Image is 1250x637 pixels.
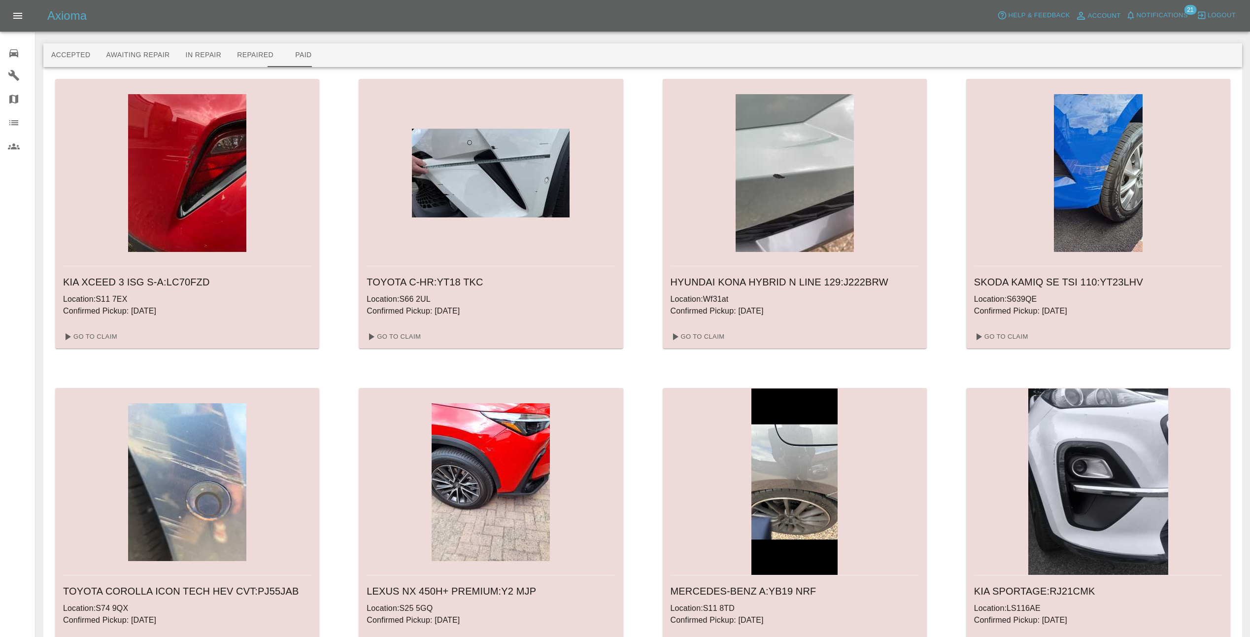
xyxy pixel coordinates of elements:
[671,305,919,317] p: Confirmed Pickup: [DATE]
[970,329,1031,345] a: Go To Claim
[671,583,919,599] h6: MERCEDES-BENZ A : YB19 NRF
[367,305,615,317] p: Confirmed Pickup: [DATE]
[63,583,311,599] h6: TOYOTA COROLLA ICON TECH HEV CVT : PJ55JAB
[367,602,615,614] p: Location: S25 5GQ
[974,614,1222,626] p: Confirmed Pickup: [DATE]
[671,293,919,305] p: Location: Wf31at
[1123,8,1190,23] button: Notifications
[63,602,311,614] p: Location: S74 9QX
[671,274,919,290] h6: HYUNDAI KONA HYBRID N LINE 129 : J222BRW
[974,274,1222,290] h6: SKODA KAMIQ SE TSI 110 : YT23LHV
[367,614,615,626] p: Confirmed Pickup: [DATE]
[63,274,311,290] h6: KIA XCEED 3 ISG S-A : LC70FZD
[63,293,311,305] p: Location: S11 7EX
[671,614,919,626] p: Confirmed Pickup: [DATE]
[667,329,727,345] a: Go To Claim
[43,43,98,67] button: Accepted
[6,4,30,28] button: Open drawer
[63,305,311,317] p: Confirmed Pickup: [DATE]
[178,43,230,67] button: In Repair
[367,293,615,305] p: Location: S66 2UL
[367,274,615,290] h6: TOYOTA C-HR : YT18 TKC
[671,602,919,614] p: Location: S11 8TD
[1184,5,1196,15] span: 21
[63,614,311,626] p: Confirmed Pickup: [DATE]
[995,8,1072,23] button: Help & Feedback
[974,583,1222,599] h6: KIA SPORTAGE : RJ21CMK
[229,43,281,67] button: Repaired
[1008,10,1070,21] span: Help & Feedback
[1194,8,1238,23] button: Logout
[1208,10,1236,21] span: Logout
[363,329,423,345] a: Go To Claim
[974,305,1222,317] p: Confirmed Pickup: [DATE]
[281,43,326,67] button: Paid
[47,8,87,24] h5: Axioma
[1073,8,1123,24] a: Account
[98,43,177,67] button: Awaiting Repair
[974,293,1222,305] p: Location: S639QE
[59,329,120,345] a: Go To Claim
[974,602,1222,614] p: Location: LS116AE
[367,583,615,599] h6: LEXUS NX 450H+ PREMIUM : Y2 MJP
[1137,10,1188,21] span: Notifications
[1088,10,1121,22] span: Account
